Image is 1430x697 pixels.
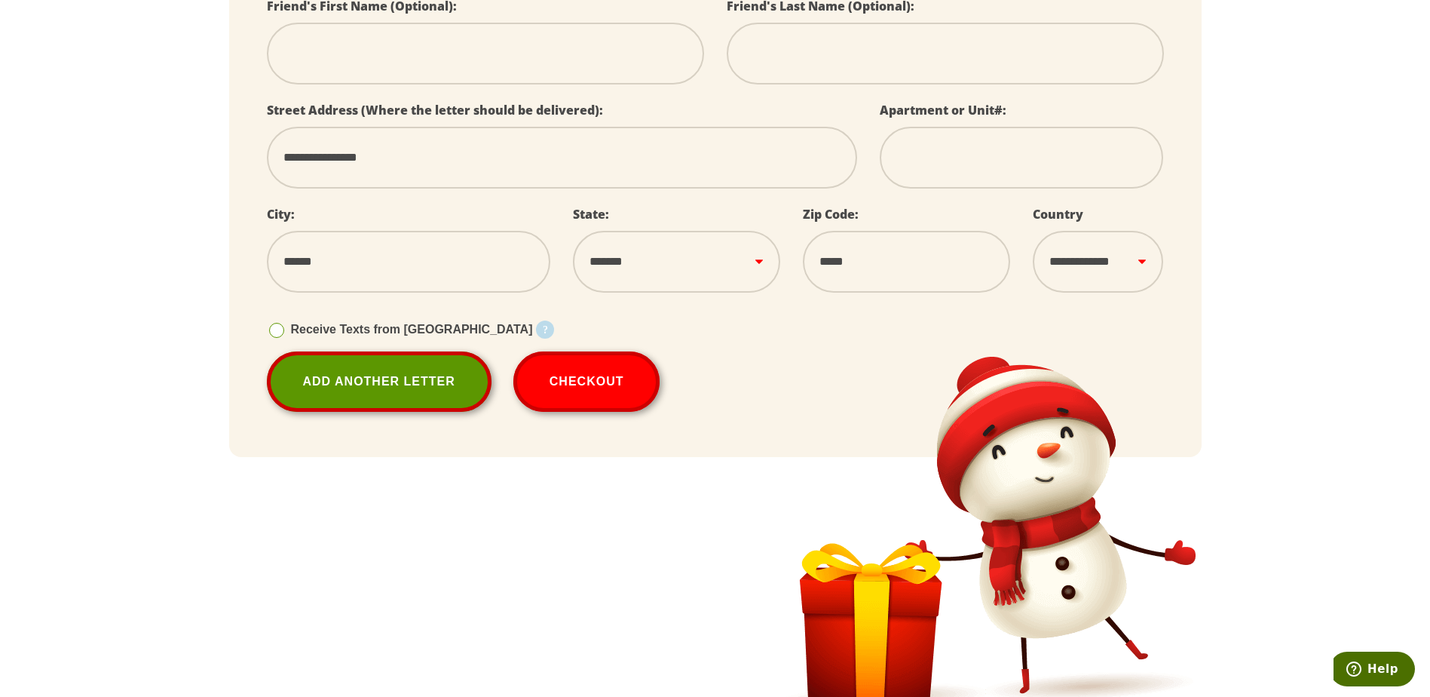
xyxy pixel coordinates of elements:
a: Add Another Letter [267,352,491,412]
iframe: Opens a widget where you can find more information [1334,652,1415,689]
label: Zip Code: [803,206,859,223]
label: Country [1033,206,1083,223]
label: Apartment or Unit#: [880,102,1006,118]
button: Checkout [513,352,660,412]
label: City: [267,206,295,223]
label: State: [573,206,609,223]
span: Receive Texts from [GEOGRAPHIC_DATA] [291,323,533,336]
label: Street Address (Where the letter should be delivered): [267,102,603,118]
